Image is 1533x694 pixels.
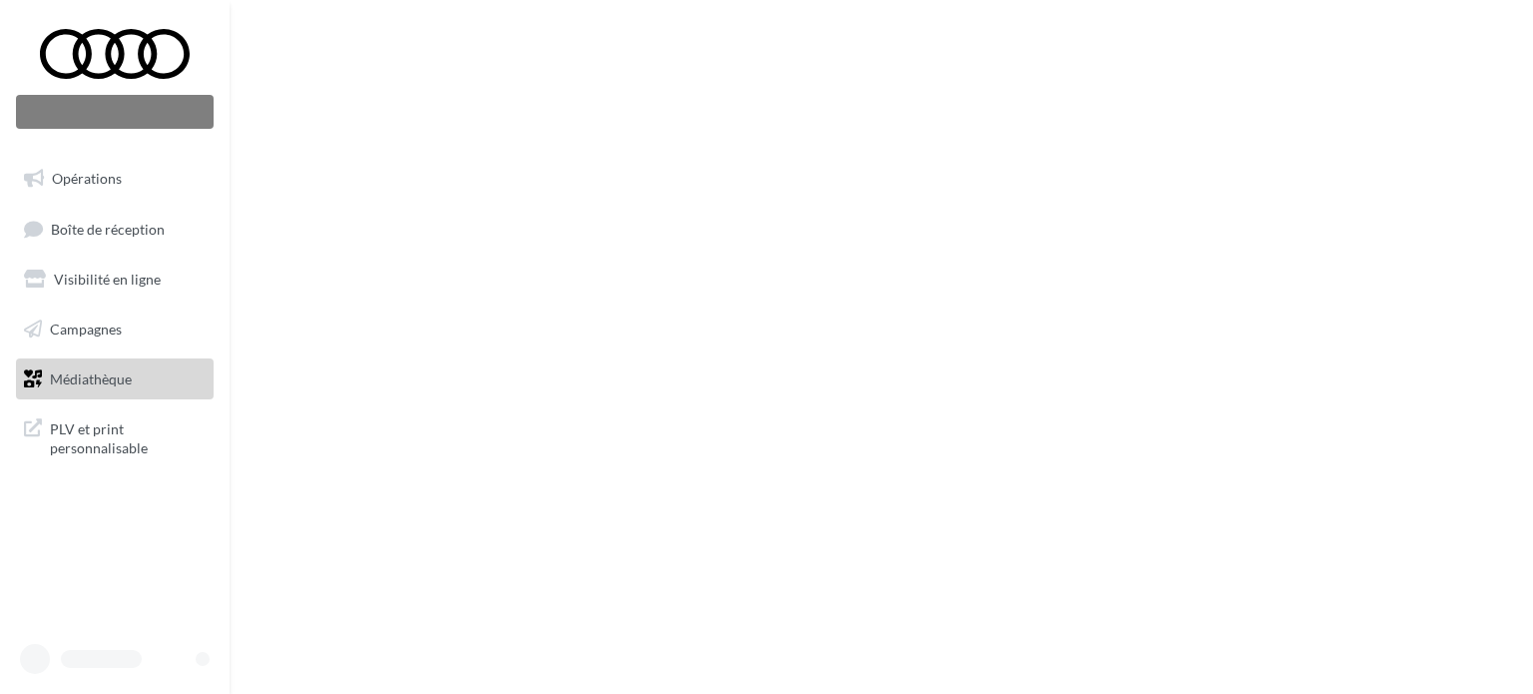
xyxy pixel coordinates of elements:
[50,415,206,458] span: PLV et print personnalisable
[12,309,218,350] a: Campagnes
[52,170,122,187] span: Opérations
[50,321,122,338] span: Campagnes
[50,369,132,386] span: Médiathèque
[12,259,218,301] a: Visibilité en ligne
[12,158,218,200] a: Opérations
[12,208,218,251] a: Boîte de réception
[51,220,165,237] span: Boîte de réception
[12,358,218,400] a: Médiathèque
[54,271,161,288] span: Visibilité en ligne
[16,95,214,129] div: Nouvelle campagne
[12,407,218,466] a: PLV et print personnalisable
